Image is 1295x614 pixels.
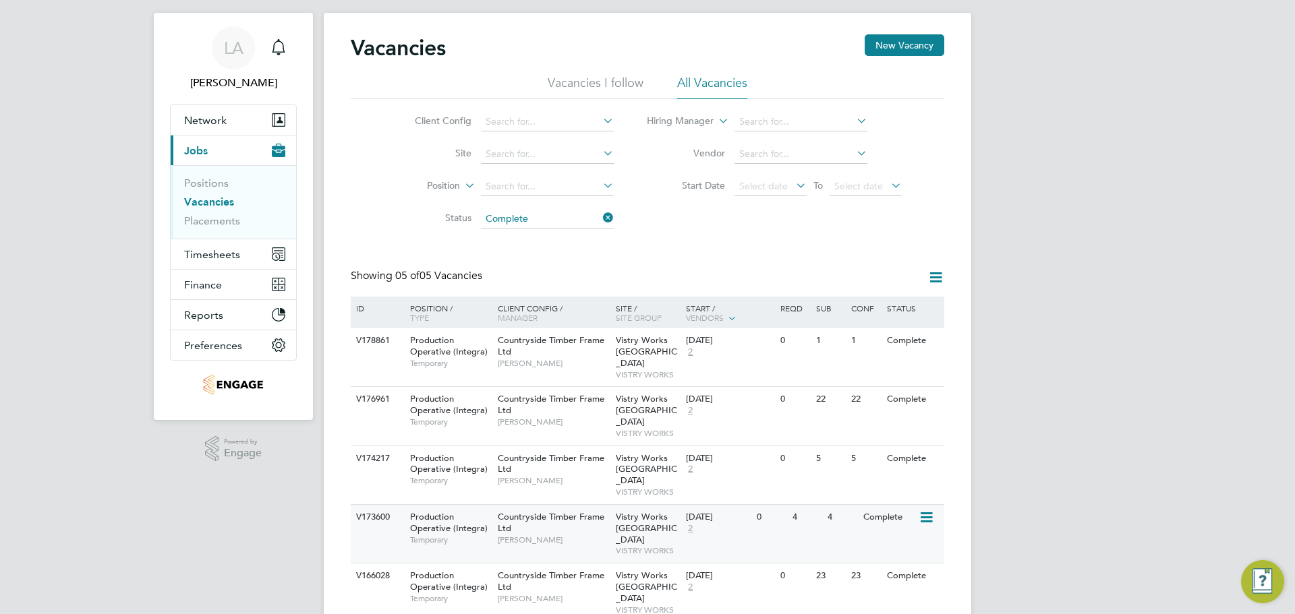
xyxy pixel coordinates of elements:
[683,297,777,330] div: Start /
[686,453,774,464] div: [DATE]
[351,269,485,283] div: Showing
[394,147,471,159] label: Site
[824,505,859,530] div: 4
[677,75,747,99] li: All Vacancies
[647,179,725,191] label: Start Date
[171,300,296,330] button: Reports
[884,297,942,319] div: Status
[224,448,262,459] span: Engage
[1241,560,1284,603] button: Engage Resource Center
[848,563,883,588] div: 23
[813,387,848,412] div: 22
[616,312,662,323] span: Site Group
[498,452,604,475] span: Countryside Timber Frame Ltd
[410,452,488,475] span: Production Operative (Integra)
[410,417,491,427] span: Temporary
[224,39,243,57] span: LA
[865,34,944,56] button: New Vacancy
[353,563,400,588] div: V166028
[498,593,609,604] span: [PERSON_NAME]
[548,75,643,99] li: Vacancies I follow
[171,239,296,269] button: Timesheets
[686,523,695,534] span: 2
[410,393,488,416] span: Production Operative (Integra)
[616,452,677,487] span: Vistry Works [GEOGRAPHIC_DATA]
[353,328,400,353] div: V178861
[410,312,429,323] span: Type
[813,563,848,588] div: 23
[353,446,400,471] div: V174217
[884,563,942,588] div: Complete
[686,346,695,358] span: 2
[848,446,883,471] div: 5
[809,177,827,194] span: To
[224,436,262,448] span: Powered by
[686,312,724,323] span: Vendors
[848,297,883,319] div: Conf
[170,75,297,91] span: Lucy Anderton
[686,464,695,475] span: 2
[184,339,242,352] span: Preferences
[777,446,812,471] div: 0
[171,105,296,135] button: Network
[753,505,788,530] div: 0
[498,475,609,486] span: [PERSON_NAME]
[382,179,460,193] label: Position
[616,511,677,545] span: Vistry Works [GEOGRAPHIC_DATA]
[498,570,604,592] span: Countryside Timber Frame Ltd
[410,511,488,534] span: Production Operative (Integra)
[171,135,296,165] button: Jobs
[184,114,227,127] span: Network
[481,113,614,131] input: Search for...
[860,505,919,530] div: Complete
[171,270,296,299] button: Finance
[410,334,488,357] span: Production Operative (Integra)
[616,545,680,556] span: VISTRY WORKS
[410,358,491,369] span: Temporary
[498,312,538,323] span: Manager
[184,177,229,189] a: Positions
[498,417,609,427] span: [PERSON_NAME]
[884,446,942,471] div: Complete
[395,269,482,282] span: 05 Vacancies
[353,387,400,412] div: V176961
[616,428,680,439] span: VISTRY WORKS
[616,487,680,497] span: VISTRY WORKS
[494,297,612,329] div: Client Config /
[410,475,491,486] span: Temporary
[184,278,222,291] span: Finance
[498,534,609,545] span: [PERSON_NAME]
[686,394,774,405] div: [DATE]
[612,297,683,329] div: Site /
[410,570,488,592] span: Production Operative (Integra)
[410,534,491,545] span: Temporary
[686,405,695,417] span: 2
[686,570,774,582] div: [DATE]
[777,387,812,412] div: 0
[735,113,867,131] input: Search for...
[884,328,942,353] div: Complete
[616,570,677,604] span: Vistry Works [GEOGRAPHIC_DATA]
[686,582,695,593] span: 2
[686,335,774,346] div: [DATE]
[498,334,604,357] span: Countryside Timber Frame Ltd
[171,330,296,360] button: Preferences
[170,374,297,396] a: Go to home page
[410,593,491,604] span: Temporary
[498,358,609,369] span: [PERSON_NAME]
[636,115,714,128] label: Hiring Manager
[498,393,604,416] span: Countryside Timber Frame Ltd
[203,374,263,396] img: integrapeople-logo-retina.png
[170,26,297,91] a: LA[PERSON_NAME]
[481,145,614,164] input: Search for...
[171,165,296,239] div: Jobs
[616,393,677,427] span: Vistry Works [GEOGRAPHIC_DATA]
[735,145,867,164] input: Search for...
[184,248,240,261] span: Timesheets
[739,180,788,192] span: Select date
[351,34,446,61] h2: Vacancies
[686,512,750,523] div: [DATE]
[789,505,824,530] div: 4
[777,328,812,353] div: 0
[813,297,848,319] div: Sub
